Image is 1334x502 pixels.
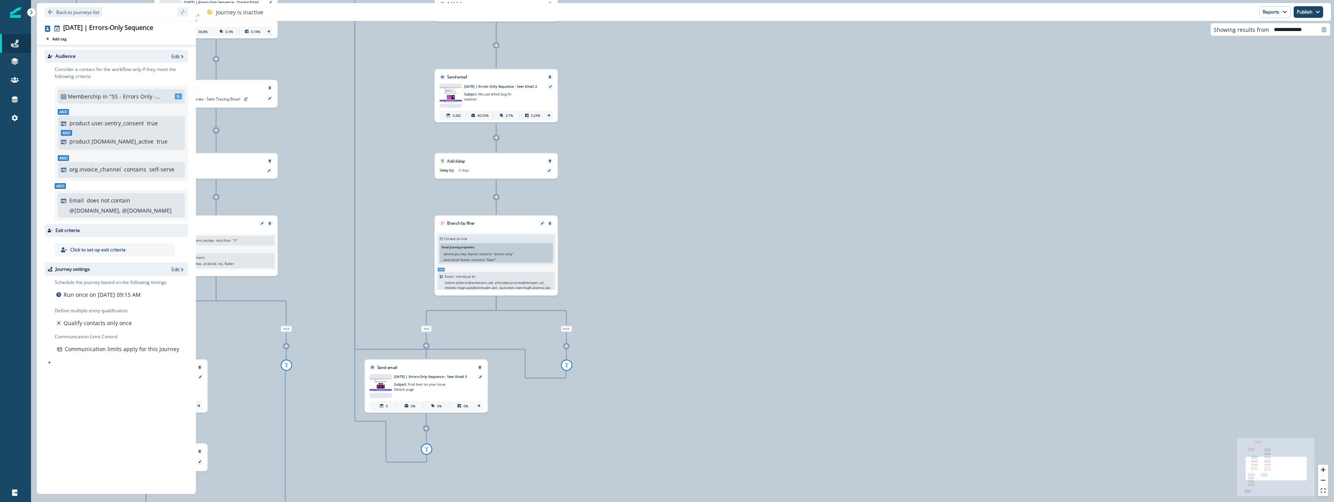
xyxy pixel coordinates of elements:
p: not equal to [456,274,475,279]
button: add-goto [421,443,432,455]
button: Edit [171,53,185,60]
p: contains [124,165,146,173]
p: Add delay [447,158,465,164]
p: Add tag [52,36,66,41]
p: in [103,92,108,100]
p: Communication limits apply for this Journey [65,345,179,353]
span: False [561,326,572,332]
p: true [147,119,158,127]
p: product [DOMAIN_NAME]_active [69,137,154,145]
div: add-gotoremove-goto-linkremove-goto [536,359,596,371]
button: fit view [1318,486,1328,496]
p: Subject: [394,379,454,392]
p: [DATE] | Errors-Only Sequence - Seer Email 3 [394,374,471,379]
p: and email [444,258,460,263]
p: 38.8% [198,29,208,34]
div: add-gotoremove-goto-linkremove-goto [396,443,456,455]
p: Branch by filter [447,220,475,226]
p: Consider a contact for the workflow only if they meet the following criteria [55,66,188,80]
p: Define multiple entry qualification [55,307,133,314]
p: Showing results from [1214,26,1269,34]
div: Add delayRemoveDelay by:4 days [435,153,558,179]
p: 2.7% [506,113,513,118]
p: " Seer " [486,258,496,263]
button: zoom in [1318,465,1328,475]
div: Send emailRemoveemail asset unavailable[DATE] | Errors-Only Sequence - Seer Email 2Subject: We ju... [435,69,558,122]
button: Remove [196,366,204,369]
p: Run once on [DATE] 09:15 AM [64,291,141,299]
p: Journey is inactive [216,8,263,16]
p: does not contain [87,196,130,204]
span: False [281,326,292,332]
button: zoom out [1318,475,1328,486]
span: True [421,326,432,332]
p: org.engagement_score_replays [165,238,214,243]
p: org.invoice_channel [69,165,121,173]
div: Add delayRemoveDelay by:4 days [154,153,278,179]
button: sidebar collapse toggle [177,7,188,17]
p: 4 days [459,168,519,173]
p: Schedule the journey based on the following timings [55,279,167,286]
g: Edge from f3782ccd-3676-4125-8896-3869403d5dd5 to node-edge-label8a2054ef-c2a5-444b-b890-e7e3b142... [426,296,496,325]
button: Publish [1294,6,1323,18]
p: Expansion Primer Series - Sent Tracing Email [159,96,240,102]
p: Qualify contacts only once [64,319,132,327]
p: Name contains [468,251,492,256]
p: Name contains [460,258,484,263]
span: SL [175,93,182,99]
button: Remove [266,222,274,225]
p: Click to set up exit criteria [70,246,126,253]
p: less than [216,238,231,243]
p: 4 days [179,168,239,173]
button: Remove [476,366,484,369]
g: Edge from 23b2f07c-53db-4c23-b41b-fc48257c4f86 to node-edge-label7f4eea99-3087-4b27-bbba-c6b5b7fb... [216,277,286,325]
p: product user.sentry_consent [69,119,144,127]
button: Edit [258,222,266,225]
p: Clicked on link [444,236,467,241]
button: Edit [538,222,546,225]
div: Branch by filterEditRemoveorg.engagement_score_replaysless than"5"Andorg.project_sdkcontains java... [154,215,278,276]
p: Add to static list [167,85,196,91]
div: Add to static listRemoveExpansion Primer Series - Sent Tracing Emailpreview [154,80,278,108]
img: email asset unavailable [370,379,392,393]
p: Email journey properties [442,245,475,249]
button: Remove [546,222,554,225]
div: [DATE] | Errors-Only Sequence [63,24,153,33]
p: Email [445,274,454,279]
p: Membership [68,92,101,100]
button: Remove [266,86,274,90]
p: Send email [377,364,397,370]
p: contains [191,255,205,260]
button: preview [242,95,250,103]
p: Email [69,196,84,204]
button: Add tag [45,36,68,42]
button: Remove [546,159,554,163]
button: add-goto [281,359,292,371]
img: email asset unavailable [440,87,462,104]
p: Edit [171,53,180,60]
div: Add to static listRemoveExpansion Primer Series - Sent Replay Emailpreview [85,443,208,471]
p: 0% [437,403,442,408]
p: "SS - Errors Only - Raised Money" [109,92,162,100]
div: True [380,326,473,332]
span: Find Seer on your Issue Details page [394,382,446,392]
p: javascript, react-native, android, ios, flutter [165,261,234,266]
button: Reports [1259,6,1291,18]
p: loremi.dolorsit@ametcons.adi, elitseddo.eiusmo@tempori.utl, etdolor.magnaali@enimadm.ven, quisnos... [445,280,551,386]
p: Send email [447,74,467,80]
p: 0.74% [251,29,261,34]
p: Journey settings [55,266,90,273]
p: [DATE] | Errors-Only Sequence - Seer Email 2 [464,84,541,89]
span: And [61,130,72,136]
button: add-goto [561,359,572,371]
p: " errors-only " [493,251,513,256]
p: Edit [171,266,180,273]
p: @[DOMAIN_NAME], @[DOMAIN_NAME] [69,206,172,215]
p: Delay by: [440,168,459,173]
p: where journey [444,251,467,256]
g: Edge from f3782ccd-3676-4125-8896-3869403d5dd5 to node-edge-label3dc6c1ee-2fa6-42cd-ab68-d48fdf8c... [496,296,567,325]
p: Subject: [464,89,524,102]
span: We just killed bug fix rotation [464,92,511,102]
p: 3,382 [453,113,461,118]
p: " 5 " [233,238,237,243]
